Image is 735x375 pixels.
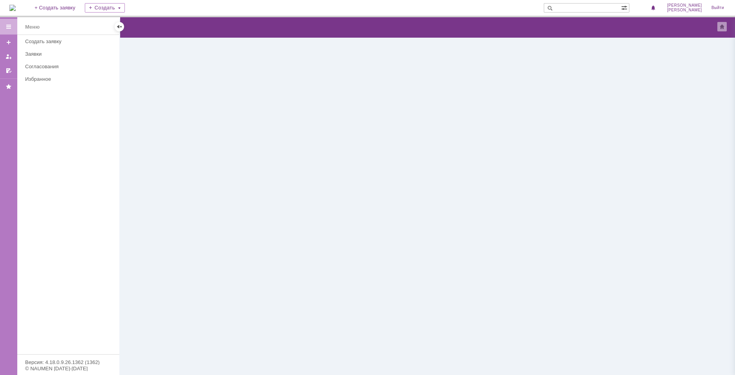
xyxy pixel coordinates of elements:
[25,360,112,365] div: Версия: 4.18.0.9.26.1362 (1362)
[667,3,702,8] span: [PERSON_NAME]
[115,22,124,31] div: Скрыть меню
[25,51,115,57] div: Заявки
[25,22,40,32] div: Меню
[25,38,115,44] div: Создать заявку
[667,8,702,13] span: [PERSON_NAME]
[25,76,106,82] div: Избранное
[717,22,727,31] div: Сделать домашней страницей
[9,5,16,11] img: logo
[2,36,15,49] a: Создать заявку
[2,64,15,77] a: Мои согласования
[621,4,629,11] span: Расширенный поиск
[22,35,118,47] a: Создать заявку
[9,5,16,11] a: Перейти на домашнюю страницу
[22,60,118,73] a: Согласования
[25,366,112,371] div: © NAUMEN [DATE]-[DATE]
[22,48,118,60] a: Заявки
[25,64,115,69] div: Согласования
[85,3,125,13] div: Создать
[2,50,15,63] a: Мои заявки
